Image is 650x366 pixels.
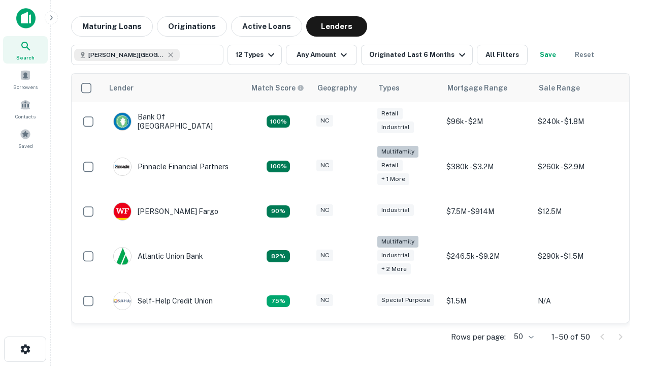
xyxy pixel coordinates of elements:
[316,204,333,216] div: NC
[88,50,165,59] span: [PERSON_NAME][GEOGRAPHIC_DATA], [GEOGRAPHIC_DATA]
[113,158,229,176] div: Pinnacle Financial Partners
[113,247,203,265] div: Atlantic Union Bank
[267,295,290,308] div: Matching Properties: 10, hasApolloMatch: undefined
[16,8,36,28] img: capitalize-icon.png
[3,125,48,152] a: Saved
[599,285,650,333] iframe: Chat Widget
[533,282,624,320] td: N/A
[316,115,333,127] div: NC
[441,102,533,141] td: $96k - $2M
[361,45,473,65] button: Originated Last 6 Months
[441,282,533,320] td: $1.5M
[245,74,311,102] th: Capitalize uses an advanced AI algorithm to match your search with the best lender. The match sco...
[441,231,533,282] td: $246.5k - $9.2M
[113,202,218,221] div: [PERSON_NAME] Fargo
[251,82,304,94] div: Capitalize uses an advanced AI algorithm to match your search with the best lender. The match sco...
[377,204,414,216] div: Industrial
[15,112,36,120] span: Contacts
[441,74,533,102] th: Mortgage Range
[103,74,245,102] th: Lender
[109,82,134,94] div: Lender
[157,16,227,37] button: Originations
[114,203,131,220] img: picture
[286,45,357,65] button: Any Amount
[113,112,235,131] div: Bank Of [GEOGRAPHIC_DATA]
[441,141,533,192] td: $380k - $3.2M
[369,49,468,61] div: Originated Last 6 Months
[113,292,213,310] div: Self-help Credit Union
[377,160,403,171] div: Retail
[231,16,302,37] button: Active Loans
[13,83,38,91] span: Borrowers
[551,331,590,343] p: 1–50 of 50
[251,82,302,94] h6: Match Score
[114,113,131,130] img: picture
[477,45,528,65] button: All Filters
[316,294,333,306] div: NC
[377,173,409,185] div: + 1 more
[377,146,418,158] div: Multifamily
[316,160,333,171] div: NC
[441,192,533,231] td: $7.5M - $914M
[533,231,624,282] td: $290k - $1.5M
[447,82,507,94] div: Mortgage Range
[539,82,580,94] div: Sale Range
[227,45,282,65] button: 12 Types
[3,95,48,123] a: Contacts
[18,142,33,150] span: Saved
[377,236,418,248] div: Multifamily
[311,74,372,102] th: Geography
[451,331,506,343] p: Rows per page:
[377,108,403,119] div: Retail
[317,82,357,94] div: Geography
[377,263,411,275] div: + 2 more
[114,248,131,265] img: picture
[3,66,48,93] a: Borrowers
[510,329,535,344] div: 50
[71,16,153,37] button: Maturing Loans
[114,158,131,175] img: picture
[16,53,35,62] span: Search
[267,115,290,128] div: Matching Properties: 14, hasApolloMatch: undefined
[114,292,131,310] img: picture
[372,74,441,102] th: Types
[378,82,400,94] div: Types
[316,250,333,261] div: NC
[533,102,624,141] td: $240k - $1.8M
[306,16,367,37] button: Lenders
[267,161,290,173] div: Matching Properties: 24, hasApolloMatch: undefined
[377,121,414,133] div: Industrial
[533,141,624,192] td: $260k - $2.9M
[3,36,48,64] a: Search
[533,192,624,231] td: $12.5M
[267,205,290,218] div: Matching Properties: 12, hasApolloMatch: undefined
[533,74,624,102] th: Sale Range
[377,250,414,261] div: Industrial
[568,45,601,65] button: Reset
[377,294,434,306] div: Special Purpose
[532,45,564,65] button: Save your search to get updates of matches that match your search criteria.
[267,250,290,262] div: Matching Properties: 11, hasApolloMatch: undefined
